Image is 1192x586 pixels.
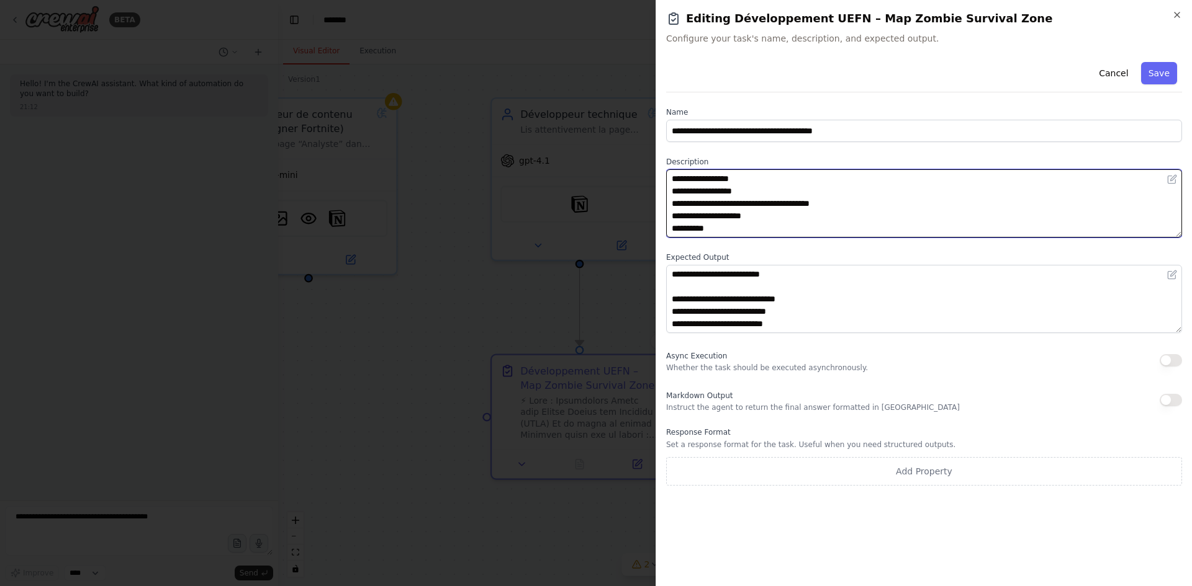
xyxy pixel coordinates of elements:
[666,402,960,412] p: Instruct the agent to return the final answer formatted in [GEOGRAPHIC_DATA]
[1165,172,1180,187] button: Open in editor
[1091,62,1136,84] button: Cancel
[666,363,868,373] p: Whether the task should be executed asynchronously.
[666,10,1182,27] h2: Editing Développement UEFN – Map Zombie Survival Zone
[666,391,733,400] span: Markdown Output
[666,457,1182,486] button: Add Property
[1141,62,1177,84] button: Save
[666,157,1182,167] label: Description
[666,440,1182,450] p: Set a response format for the task. Useful when you need structured outputs.
[666,352,727,360] span: Async Execution
[666,32,1182,45] span: Configure your task's name, description, and expected output.
[666,427,1182,437] label: Response Format
[666,107,1182,117] label: Name
[666,252,1182,262] label: Expected Output
[1165,267,1180,282] button: Open in editor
